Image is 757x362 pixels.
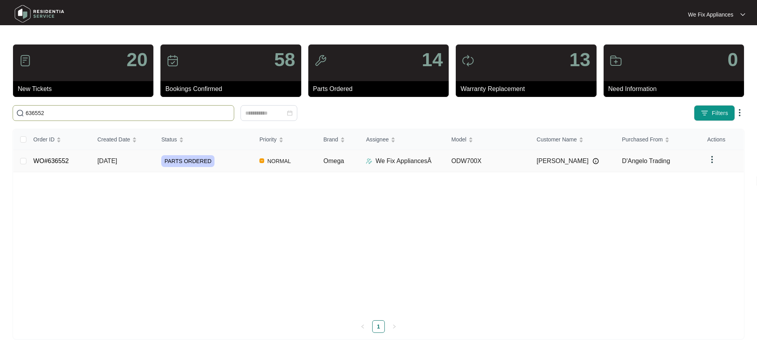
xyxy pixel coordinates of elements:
th: Purchased From [615,129,701,150]
th: Customer Name [530,129,615,150]
p: Warranty Replacement [461,84,596,94]
a: WO#636552 [34,158,69,164]
button: filter iconFilters [694,105,735,121]
span: left [360,324,365,329]
p: Need Information [608,84,744,94]
span: [DATE] [97,158,117,164]
span: Model [451,135,466,144]
img: icon [19,54,32,67]
th: Actions [701,129,744,150]
th: Brand [317,129,360,150]
img: Vercel Logo [259,158,264,163]
th: Model [445,129,530,150]
img: filter icon [701,109,709,117]
img: search-icon [16,109,24,117]
input: Search by Order Id, Assignee Name, Customer Name, Brand and Model [26,109,231,117]
span: NORMAL [264,156,294,166]
span: right [392,324,397,329]
img: dropdown arrow [735,108,744,117]
img: icon [314,54,327,67]
button: right [388,320,401,333]
p: 14 [422,50,443,69]
span: Created Date [97,135,130,144]
span: D'Angelo Trading [622,158,670,164]
img: icon [462,54,474,67]
span: Purchased From [622,135,662,144]
p: 58 [274,50,295,69]
p: We Fix Appliances [688,11,733,19]
span: Assignee [366,135,389,144]
span: Priority [259,135,277,144]
p: New Tickets [18,84,153,94]
p: We Fix AppliancesÂ [375,156,431,166]
li: Previous Page [356,320,369,333]
th: Created Date [91,129,155,150]
img: dropdown arrow [707,155,717,164]
img: icon [166,54,179,67]
span: Status [161,135,177,144]
img: icon [610,54,622,67]
img: Info icon [593,158,599,164]
span: Brand [323,135,338,144]
td: ODW700X [445,150,530,172]
button: left [356,320,369,333]
img: dropdown arrow [740,13,745,17]
img: Assigner Icon [366,158,372,164]
span: [PERSON_NAME] [537,156,589,166]
a: 1 [373,321,384,332]
span: PARTS ORDERED [161,155,214,167]
th: Priority [253,129,317,150]
li: Next Page [388,320,401,333]
th: Assignee [360,129,445,150]
p: 0 [727,50,738,69]
p: Parts Ordered [313,84,449,94]
p: 13 [569,50,590,69]
span: Customer Name [537,135,577,144]
span: Order ID [34,135,55,144]
p: 20 [127,50,147,69]
span: Omega [323,158,344,164]
li: 1 [372,320,385,333]
th: Order ID [27,129,91,150]
th: Status [155,129,253,150]
img: residentia service logo [12,2,67,26]
p: Bookings Confirmed [165,84,301,94]
span: Filters [712,109,728,117]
